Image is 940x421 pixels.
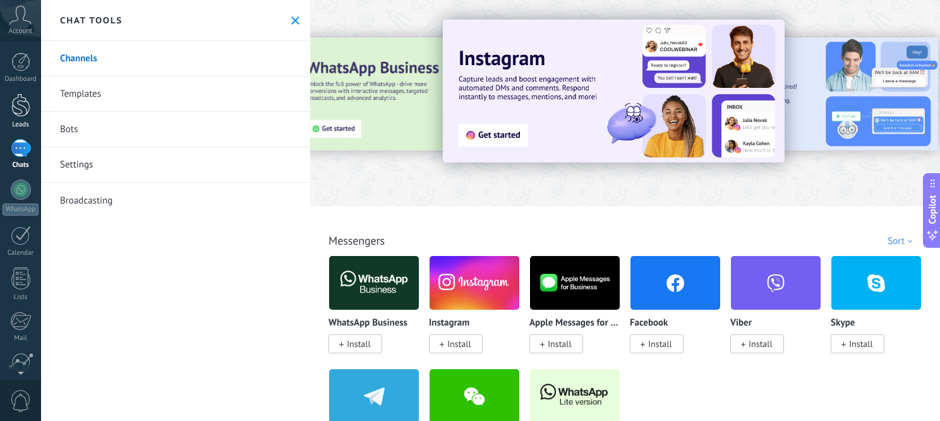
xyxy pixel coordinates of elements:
img: logo_main.png [329,252,419,314]
img: viber.png [731,252,821,314]
div: WhatsApp [3,204,39,216]
div: Chats [3,161,39,169]
span: Install [447,338,471,350]
a: Broadcasting [41,183,310,218]
span: Install [849,338,873,350]
div: Leads [3,121,39,129]
img: skype.png [831,252,921,314]
a: Settings [41,147,310,183]
h2: Chat tools [60,15,123,26]
img: Slide 1 [443,20,785,162]
img: logo_main.png [530,252,620,314]
span: Install [347,338,371,350]
div: Facebook [630,255,730,369]
p: Facebook [630,318,668,329]
img: Slide 3 [294,38,563,150]
p: WhatsApp Business [328,318,407,329]
span: Copilot [926,195,939,224]
div: Dashboard [3,75,39,83]
span: Install [648,338,672,350]
a: Bots [41,112,310,147]
div: Mail [3,334,39,343]
span: Account [9,27,32,35]
p: Instagram [429,318,469,329]
img: instagram.png [430,252,519,314]
div: Viber [730,255,831,369]
div: Lists [3,293,39,302]
div: Sort [888,235,917,247]
span: Install [548,338,572,350]
div: Skype [831,255,931,369]
div: Apple Messages for Business [529,255,630,369]
div: WhatsApp Business [328,255,429,369]
img: Slide 2 [669,38,938,150]
p: Viber [730,318,752,329]
div: Calendar [3,249,39,257]
p: Skype [831,318,855,329]
a: Channels [41,41,310,76]
img: facebook.png [630,252,720,314]
span: Install [749,338,773,350]
div: Instagram [429,255,529,369]
p: Apple Messages for Business [529,318,620,329]
a: Templates [41,76,310,112]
